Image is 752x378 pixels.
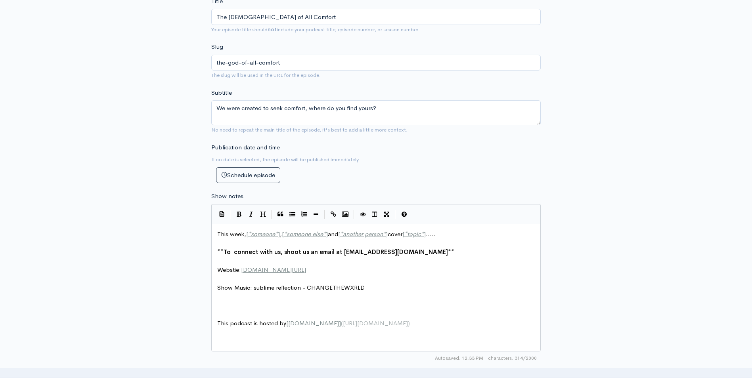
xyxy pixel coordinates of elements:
[217,230,436,238] span: This week, , and cover .....
[408,319,410,327] span: )
[343,230,383,238] span: another person
[339,208,351,220] button: Insert Image
[395,210,396,219] i: |
[211,42,223,52] label: Slug
[287,230,323,238] span: someone else
[241,266,306,273] span: [DOMAIN_NAME][URL]
[282,230,284,238] span: [
[245,208,257,220] button: Italic
[211,26,420,33] small: Your episode title should include your podcast title, episode number, or season number.
[230,210,231,219] i: |
[354,210,354,219] i: |
[274,208,286,220] button: Quote
[407,230,421,238] span: topic
[278,230,280,238] span: ]
[288,319,339,327] span: [DOMAIN_NAME]
[326,230,328,238] span: ]
[298,208,310,220] button: Numbered List
[224,248,448,256] span: To connect with us, shoot us an email at [EMAIL_ADDRESS][DOMAIN_NAME]
[217,302,231,309] span: -----
[217,319,410,327] span: This podcast is hosted by
[251,230,275,238] span: someone
[257,208,269,220] button: Heading
[357,208,369,220] button: Toggle Preview
[211,88,232,97] label: Subtitle
[217,266,306,273] span: Webstie:
[339,319,341,327] span: ]
[286,208,298,220] button: Generic List
[246,230,248,238] span: [
[211,143,280,152] label: Publication date and time
[381,208,392,220] button: Toggle Fullscreen
[343,319,408,327] span: [URL][DOMAIN_NAME]
[435,355,483,362] span: Autosaved: 12:33 PM
[369,208,381,220] button: Toggle Side by Side
[216,208,228,220] button: Insert Show Notes Template
[211,126,408,133] small: No need to repeat the main title of the episode, it's best to add a little more context.
[216,167,280,183] button: Schedule episode
[341,319,343,327] span: (
[386,230,388,238] span: ]
[211,156,360,163] small: If no date is selected, the episode will be published immediately.
[211,72,321,78] small: The slug will be used in the URL for the episode.
[233,208,245,220] button: Bold
[217,284,365,291] span: Show Music: sublime reflection - CHANGETHEWXRLD
[338,230,340,238] span: [
[286,319,288,327] span: [
[310,208,322,220] button: Insert Horizontal Line
[271,210,272,219] i: |
[211,9,541,25] input: What is the episode's title?
[402,230,404,238] span: [
[327,208,339,220] button: Create Link
[424,230,426,238] span: ]
[211,192,243,201] label: Show notes
[268,26,277,33] strong: not
[398,208,410,220] button: Markdown Guide
[488,355,537,362] span: 314/2000
[211,55,541,71] input: title-of-episode
[324,210,325,219] i: |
